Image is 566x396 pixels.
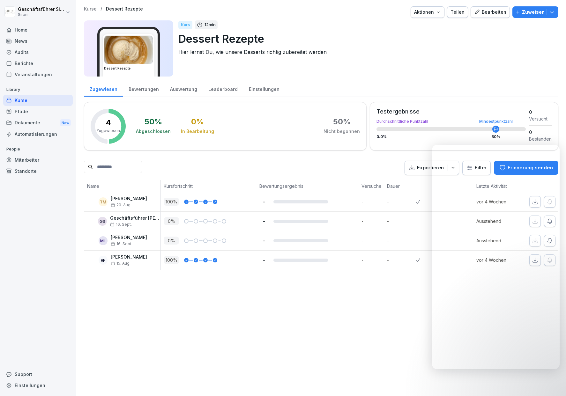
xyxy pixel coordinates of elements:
[3,369,73,380] div: Support
[164,183,253,189] p: Kursfortschritt
[18,7,64,12] p: Geschäftsführer Sironi
[99,197,108,206] div: TM
[205,22,216,28] p: 12 min
[18,12,64,17] p: Sironi
[544,374,560,390] iframe: Intercom live chat
[522,9,545,16] p: Zuweisen
[3,128,73,140] a: Automatisierungen
[3,95,73,106] a: Kurse
[259,238,268,244] p: -
[164,256,179,264] p: 100 %
[110,216,160,221] p: Geschäftsführer [PERSON_NAME]
[432,145,560,369] iframe: Intercom live chat
[123,80,164,97] a: Bewertungen
[99,236,108,245] div: ML
[178,48,553,56] p: Hier lernst Du, wie unsere Desserts richtig zubereitet werden
[3,380,73,391] a: Einstellungen
[529,115,552,122] div: Versucht
[471,6,510,18] a: Bearbeiten
[3,84,73,95] p: Library
[136,128,171,135] div: Abgeschlossen
[3,24,73,35] a: Home
[98,217,107,226] div: GS
[411,6,444,18] button: Aktionen
[111,261,130,266] span: 15. Aug.
[414,9,441,16] div: Aktionen
[387,257,416,263] p: -
[3,144,73,154] p: People
[84,80,123,97] a: Zugewiesen
[479,120,513,123] div: Mindestpunktzahl
[387,237,416,244] p: -
[361,257,384,263] p: -
[529,136,552,142] div: Bestanden
[3,117,73,129] a: DokumenteNew
[3,117,73,129] div: Dokumente
[387,198,416,205] p: -
[376,135,526,139] div: 0.0 %
[3,69,73,80] a: Veranstaltungen
[84,6,97,12] a: Kurse
[111,254,147,260] p: [PERSON_NAME]
[104,66,153,71] h3: Dessert Rezepte
[387,218,416,224] p: -
[3,154,73,165] a: Mitarbeiter
[243,80,285,97] div: Einstellungen
[3,47,73,58] a: Audits
[164,198,179,206] p: 100 %
[417,164,444,172] p: Exportieren
[99,256,108,265] div: RF
[60,119,71,127] div: New
[259,257,268,263] p: -
[387,183,413,189] p: Dauer
[178,31,553,47] p: Dessert Rezepte
[491,135,500,139] div: 80 %
[101,6,102,12] p: /
[333,118,351,126] div: 50 %
[512,6,558,18] button: Zuweisen
[106,119,111,127] p: 4
[181,128,214,135] div: In Bearbeitung
[3,35,73,47] a: News
[203,80,243,97] a: Leaderboard
[111,242,132,246] span: 16. Sept.
[451,9,465,16] div: Teilen
[110,222,132,227] span: 16. Sept.
[111,196,147,202] p: [PERSON_NAME]
[164,237,179,245] p: 0 %
[111,235,147,240] p: [PERSON_NAME]
[178,21,192,29] div: Kurs
[96,128,120,134] p: Zugewiesen
[164,80,203,97] a: Auswertung
[361,218,384,224] p: -
[145,118,162,126] div: 50 %
[164,217,179,225] p: 0 %
[259,183,355,189] p: Bewertungsergebnis
[3,165,73,177] a: Standorte
[324,128,360,135] div: Nicht begonnen
[447,6,468,18] button: Teilen
[361,183,381,189] p: Versuche
[3,106,73,117] a: Pfade
[529,109,552,115] div: 0
[376,109,526,114] div: Testergebnisse
[106,6,143,12] a: Dessert Rezepte
[361,237,384,244] p: -
[87,183,157,189] p: Name
[104,36,153,64] img: fr9tmtynacnbc68n3kf2tpkd.png
[3,58,73,69] a: Berichte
